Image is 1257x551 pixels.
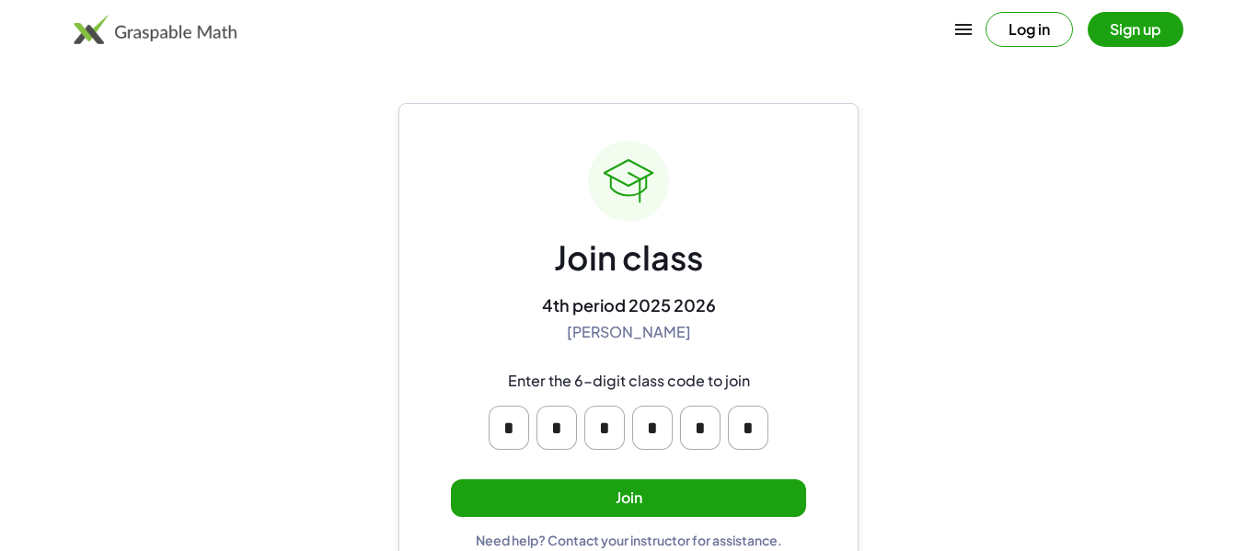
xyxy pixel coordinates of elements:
button: Log in [986,12,1073,47]
input: Please enter OTP character 6 [728,406,768,450]
div: Need help? Contact your instructor for assistance. [476,532,782,548]
input: Please enter OTP character 3 [584,406,625,450]
input: Please enter OTP character 2 [536,406,577,450]
div: Join class [554,236,703,280]
div: Enter the 6-digit class code to join [508,372,750,391]
div: [PERSON_NAME] [567,323,691,342]
div: 4th period 2025 2026 [542,294,716,316]
button: Sign up [1088,12,1183,47]
input: Please enter OTP character 4 [632,406,673,450]
input: Please enter OTP character 5 [680,406,721,450]
button: Join [451,479,806,517]
input: Please enter OTP character 1 [489,406,529,450]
